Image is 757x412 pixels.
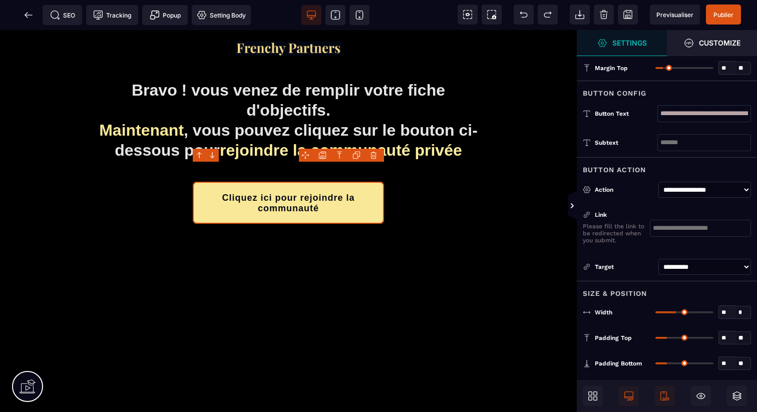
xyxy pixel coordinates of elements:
div: Link [583,210,650,220]
span: Screenshot [482,5,502,25]
div: Button Text [595,109,657,119]
span: Settings [577,30,667,56]
p: Please fill the link to be redirected when you submit. [583,223,650,244]
span: Hide/Show Block [691,386,711,406]
strong: Settings [612,39,647,47]
div: Size & Position [577,281,757,299]
div: Subtext [595,138,657,148]
div: Button Action [577,157,757,176]
span: Mobile Only [655,386,675,406]
span: Desktop Only [619,386,639,406]
div: Button Config [577,81,757,99]
span: Tracking [93,10,131,20]
span: Margin Top [595,64,628,72]
div: Target [583,262,654,272]
div: Action [595,185,654,195]
span: Previsualiser [656,11,693,19]
span: Open Blocks [583,386,603,406]
span: SEO [50,10,75,20]
span: Open Layers [727,386,747,406]
img: f2a3730b544469f405c58ab4be6274e8_Capture_d%E2%80%99e%CC%81cran_2025-09-01_a%CC%80_20.57.27.png [235,11,341,26]
span: Popup [150,10,181,20]
span: Publier [713,11,733,19]
h1: Bravo ! vous venez de remplir votre fiche d'objectifs. , vous pouvez cliquez sur le bouton ci-des... [91,45,486,135]
span: Padding Bottom [595,359,642,367]
span: Preview [650,5,700,25]
span: Padding Top [595,334,632,342]
span: Width [595,308,612,316]
span: Setting Body [197,10,246,20]
strong: Customize [699,39,740,47]
span: View components [458,5,478,25]
button: Cliquez ici pour rejoindre la communauté [193,152,384,194]
span: Open Style Manager [667,30,757,56]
